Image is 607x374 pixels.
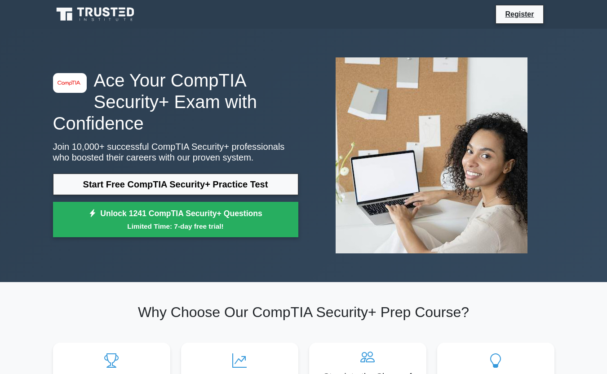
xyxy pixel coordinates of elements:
a: Unlock 1241 CompTIA Security+ QuestionsLimited Time: 7-day free trial! [53,202,298,238]
a: Register [500,9,539,20]
h1: Ace Your CompTIA Security+ Exam with Confidence [53,70,298,134]
a: Start Free CompTIA Security+ Practice Test [53,174,298,195]
h2: Why Choose Our CompTIA Security+ Prep Course? [53,304,554,321]
p: Join 10,000+ successful CompTIA Security+ professionals who boosted their careers with our proven... [53,141,298,163]
small: Limited Time: 7-day free trial! [64,221,287,231]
